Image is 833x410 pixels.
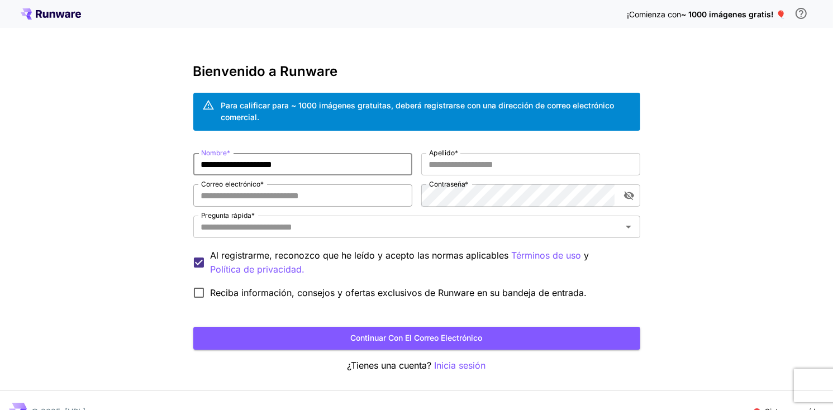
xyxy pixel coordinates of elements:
[211,286,587,299] span: Reciba información, consejos y ofertas exclusivos de Runware en su bandeja de entrada.
[348,360,432,371] font: ¿Tienes una cuenta?
[201,211,255,220] label: Pregunta rápida
[619,185,639,206] button: Alternar visibilidad de contraseña
[512,249,582,263] button: Al registrarme, reconozco que he leído y acepto las normas aplicables y Política de privacidad.
[201,148,230,158] label: Nombre
[627,9,681,19] span: ¡Comienza con
[193,64,640,79] h3: Bienvenido a Runware
[211,263,305,276] button: Al registrarme, reconozco que he leído y acepto las normas aplicables Términos de uso y
[211,250,509,261] font: Al registrarme, reconozco que he leído y acepto las normas aplicables
[584,250,589,261] font: y
[193,327,640,350] button: Continuar con el correo electrónico
[681,9,786,19] span: ~ 1000 imágenes gratis! 🎈
[790,2,812,25] button: Para calificar para el crédito gratuito, debe registrarse con una dirección de correo electrónico...
[435,359,486,373] button: Inicia sesión
[201,179,264,189] label: Correo electrónico
[429,179,469,189] label: Contraseña
[429,148,459,158] label: Apellido
[512,250,582,261] font: Términos de uso
[621,219,636,235] button: Abrir
[211,263,305,276] p: Política de privacidad.
[221,99,631,123] div: Para calificar para ~ 1000 imágenes gratuitas, deberá registrarse con una dirección de correo ele...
